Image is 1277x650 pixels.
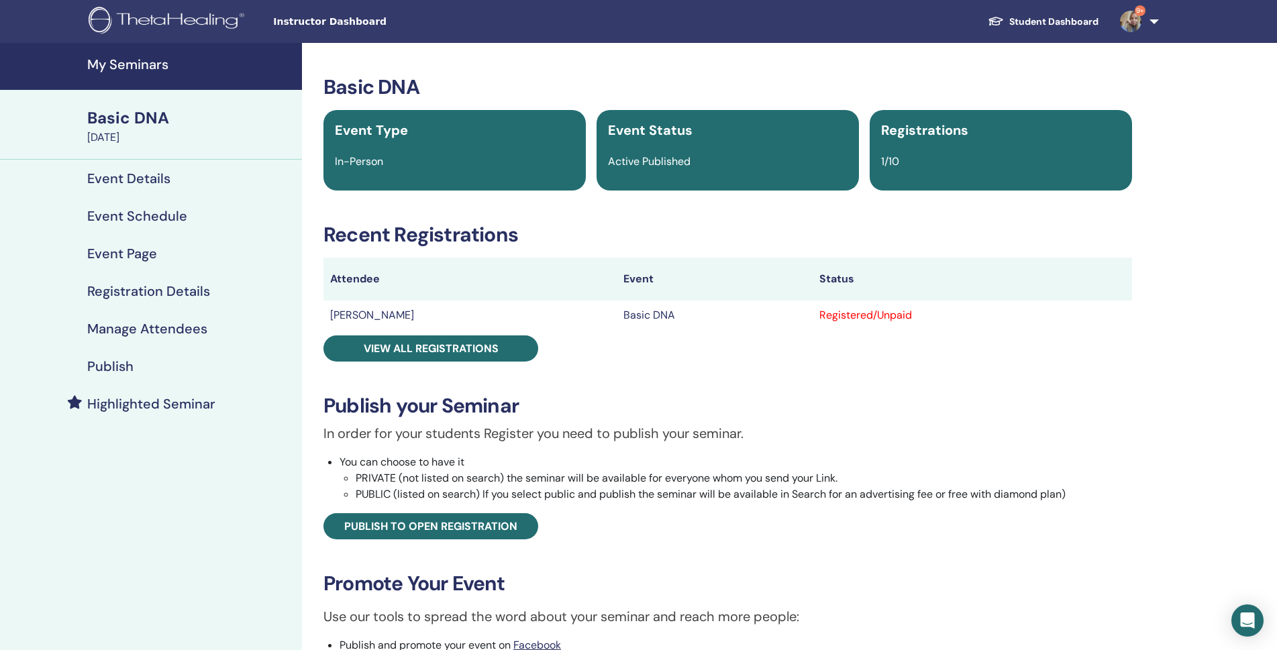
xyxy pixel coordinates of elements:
[323,513,538,539] a: Publish to open registration
[323,423,1132,443] p: In order for your students Register you need to publish your seminar.
[1135,5,1145,16] span: 9+
[87,129,294,146] div: [DATE]
[323,394,1132,418] h3: Publish your Seminar
[87,107,294,129] div: Basic DNA
[87,56,294,72] h4: My Seminars
[344,519,517,533] span: Publish to open registration
[87,208,187,224] h4: Event Schedule
[335,154,383,168] span: In-Person
[356,470,1132,486] li: PRIVATE (not listed on search) the seminar will be available for everyone whom you send your Link.
[323,75,1132,99] h3: Basic DNA
[79,107,302,146] a: Basic DNA[DATE]
[977,9,1109,34] a: Student Dashboard
[323,335,538,362] a: View all registrations
[323,258,617,301] th: Attendee
[89,7,249,37] img: logo.png
[87,246,157,262] h4: Event Page
[335,121,408,139] span: Event Type
[1120,11,1141,32] img: default.jpg
[340,455,464,469] font: You can choose to have it
[87,283,210,299] h4: Registration Details
[881,154,899,168] span: 1/10
[819,307,1125,323] div: Registered/Unpaid
[323,606,1132,627] p: Use our tools to spread the word about your seminar and reach more people:
[87,321,207,337] h4: Manage Attendees
[87,396,215,412] h4: Highlighted Seminar
[87,170,170,186] h4: Event Details
[813,258,1132,301] th: Status
[273,15,474,29] span: Instructor Dashboard
[608,154,691,168] span: Active Published
[356,486,1132,502] li: PUBLIC (listed on search) If you select public and publish the seminar will be available in Searc...
[608,121,693,139] span: Event Status
[364,341,499,356] span: View all registrations
[617,301,813,330] td: Basic DNA
[323,301,617,330] td: [PERSON_NAME]
[323,223,1132,247] h3: Recent Registrations
[881,121,968,139] span: Registrations
[1009,15,1099,28] font: Student Dashboard
[323,572,1132,596] h3: Promote Your Event
[1231,604,1264,637] div: Open Intercom Messenger
[617,258,813,301] th: Event
[988,15,1004,27] img: graduation-cap-white.svg
[87,358,134,374] h4: Publish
